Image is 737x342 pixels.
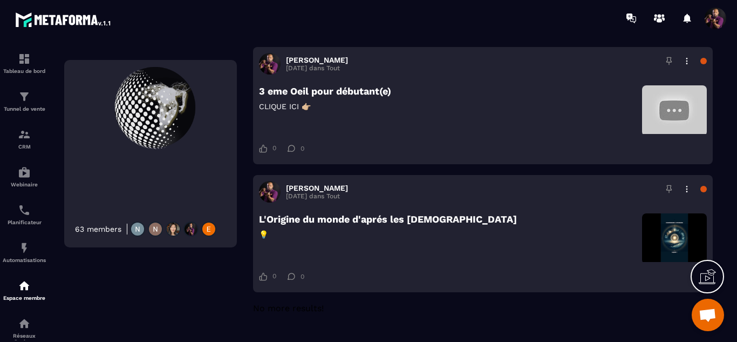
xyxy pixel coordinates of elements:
img: scheduler [18,204,31,217]
img: https://production-metaforma-bucket.s3.fr-par.scw.cloud/production-metaforma-bucket/users/August2... [166,222,181,237]
span: 0 [272,272,276,281]
img: social-network [18,317,31,330]
img: Video thumbnail [642,85,707,134]
img: logo [15,10,112,29]
span: 0 [301,145,304,152]
p: CLIQUE ICI 👉🏼 [259,102,637,111]
a: formationformationTunnel de vente [3,82,46,120]
img: formation [18,52,31,65]
p: Planificateur [3,219,46,225]
a: schedulerschedulerPlanificateur [3,196,46,233]
img: https://production-metaforma-bucket.s3.fr-par.scw.cloud/production-metaforma-bucket/users/May2025... [201,222,216,237]
p: Automatisations [3,257,46,263]
p: CRM [3,144,46,150]
p: Tableau de bord [3,68,46,74]
h3: 3 eme Oeil pour débutant(e) [259,85,637,97]
img: Video thumbnail [642,213,707,262]
p: Webinaire [3,182,46,187]
p: [DATE] dans Tout [286,192,348,200]
a: Ouvrir le chat [692,299,724,331]
img: automations [18,166,31,179]
a: automationsautomationsEspace membre [3,271,46,309]
img: https://production-metaforma-bucket.s3.fr-par.scw.cloud/production-metaforma-bucket/users/April20... [183,222,199,237]
p: [DATE] dans Tout [286,64,348,72]
p: Espace membre [3,295,46,301]
a: formationformationTableau de bord [3,44,46,82]
span: No more results! [253,303,324,313]
a: formationformationCRM [3,120,46,158]
img: automations [18,242,31,254]
img: https://production-metaforma-bucket.s3.fr-par.scw.cloud/production-metaforma-bucket/users/June202... [130,222,145,237]
p: Tunnel de vente [3,106,46,112]
img: https://production-metaforma-bucket.s3.fr-par.scw.cloud/production-metaforma-bucket/users/August2... [148,222,163,237]
img: Community background [64,60,237,168]
h3: L'Origine du monde d'aprés les [DEMOGRAPHIC_DATA] [259,213,637,225]
span: 0 [272,144,276,153]
div: 63 members [75,225,121,233]
img: formation [18,90,31,103]
h3: [PERSON_NAME] [286,184,348,192]
span: 0 [301,273,304,280]
img: formation [18,128,31,141]
p: 💡 [259,230,637,239]
a: automationsautomationsAutomatisations [3,233,46,271]
img: automations [18,279,31,292]
a: automationsautomationsWebinaire [3,158,46,196]
h3: [PERSON_NAME] [286,56,348,64]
